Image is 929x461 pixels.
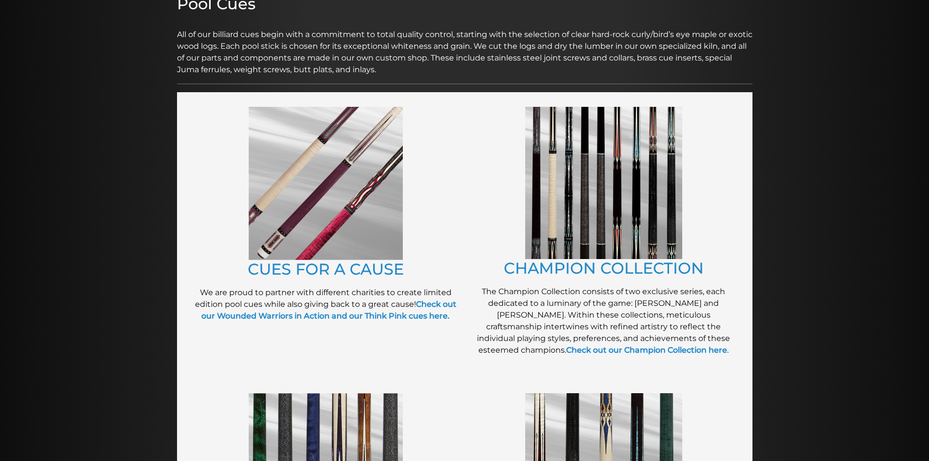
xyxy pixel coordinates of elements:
[201,300,456,321] a: Check out our Wounded Warriors in Action and our Think Pink cues here.
[504,259,704,278] a: CHAMPION COLLECTION
[248,260,404,279] a: CUES FOR A CAUSE
[566,345,727,355] a: Check out our Champion Collection here
[470,286,738,356] p: The Champion Collection consists of two exclusive series, each dedicated to a luminary of the gam...
[177,17,752,76] p: All of our billiard cues begin with a commitment to total quality control, starting with the sele...
[192,287,460,322] p: We are proud to partner with different charities to create limited edition pool cues while also g...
